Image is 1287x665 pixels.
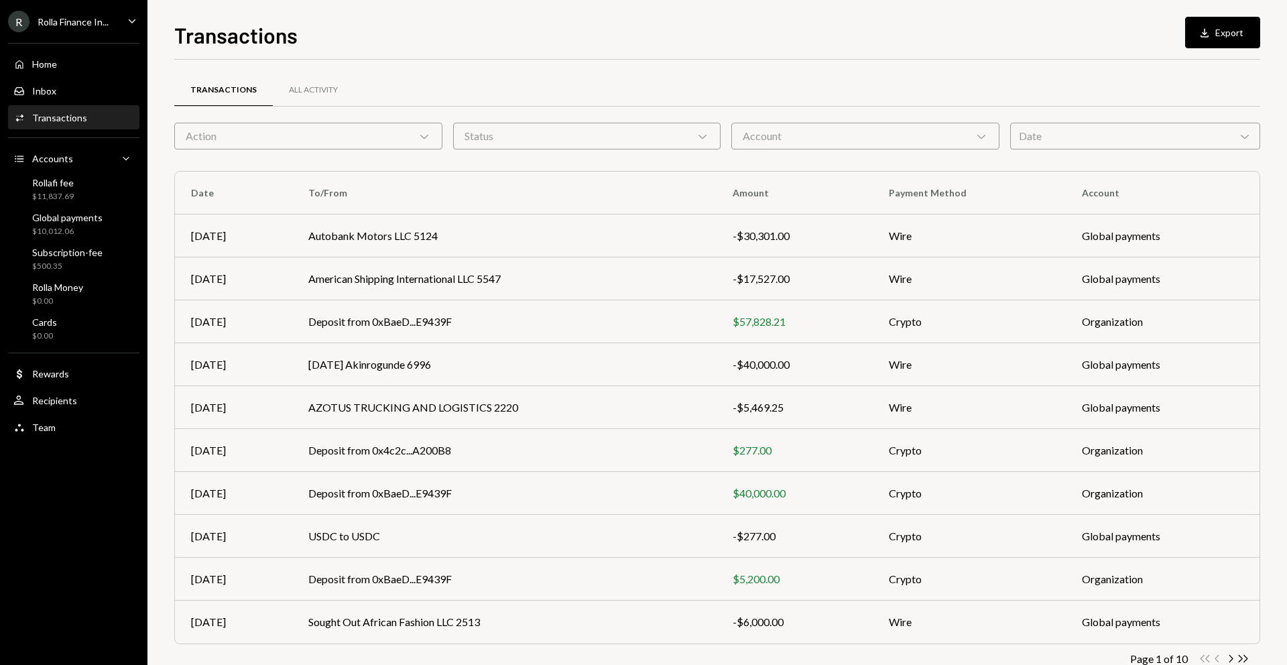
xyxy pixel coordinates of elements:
td: Organization [1066,429,1260,472]
div: -$6,000.00 [733,614,857,630]
div: [DATE] [191,357,276,373]
div: $0.00 [32,296,83,307]
div: Transactions [32,112,87,123]
td: Wire [873,257,1065,300]
a: Recipients [8,388,139,412]
td: Global payments [1066,343,1260,386]
a: All Activity [273,73,354,107]
a: Global payments$10,012.06 [8,208,139,240]
div: Cards [32,316,57,328]
td: Deposit from 0xBaeD...E9439F [292,558,717,601]
td: Crypto [873,558,1065,601]
div: -$17,527.00 [733,271,857,287]
div: Accounts [32,153,73,164]
a: Inbox [8,78,139,103]
td: Crypto [873,515,1065,558]
td: [DATE] Akinrogunde 6996 [292,343,717,386]
div: [DATE] [191,485,276,501]
div: Recipients [32,395,77,406]
div: Rollafi fee [32,177,74,188]
td: Wire [873,386,1065,429]
td: Crypto [873,472,1065,515]
div: $0.00 [32,330,57,342]
div: Transactions [190,84,257,96]
div: [DATE] [191,571,276,587]
div: Account [731,123,999,149]
div: $500.35 [32,261,103,272]
div: $40,000.00 [733,485,857,501]
div: [DATE] [191,614,276,630]
div: -$277.00 [733,528,857,544]
a: Team [8,415,139,439]
div: Global payments [32,212,103,223]
div: [DATE] [191,442,276,459]
td: Global payments [1066,257,1260,300]
div: -$30,301.00 [733,228,857,244]
a: Transactions [8,105,139,129]
td: AZOTUS TRUCKING AND LOGISTICS 2220 [292,386,717,429]
td: Wire [873,601,1065,644]
div: $10,012.06 [32,226,103,237]
div: $11,837.69 [32,191,74,202]
div: Team [32,422,56,433]
td: Crypto [873,300,1065,343]
a: Rewards [8,361,139,385]
div: Inbox [32,85,56,97]
div: R [8,11,29,32]
td: Wire [873,215,1065,257]
a: Transactions [174,73,273,107]
td: Autobank Motors LLC 5124 [292,215,717,257]
th: Date [175,172,292,215]
div: -$40,000.00 [733,357,857,373]
a: Cards$0.00 [8,312,139,345]
a: Home [8,52,139,76]
div: $5,200.00 [733,571,857,587]
td: Organization [1066,558,1260,601]
div: Date [1010,123,1260,149]
div: Action [174,123,442,149]
td: Deposit from 0xBaeD...E9439F [292,300,717,343]
td: Wire [873,343,1065,386]
a: Rollafi fee$11,837.69 [8,173,139,205]
td: Organization [1066,472,1260,515]
td: USDC to USDC [292,515,717,558]
td: Global payments [1066,215,1260,257]
td: Deposit from 0xBaeD...E9439F [292,472,717,515]
a: Accounts [8,146,139,170]
a: Subscription-fee$500.35 [8,243,139,275]
div: [DATE] [191,271,276,287]
div: [DATE] [191,400,276,416]
div: All Activity [289,84,338,96]
td: Crypto [873,429,1065,472]
div: Subscription-fee [32,247,103,258]
div: [DATE] [191,228,276,244]
td: Deposit from 0x4c2c...A200B8 [292,429,717,472]
th: Payment Method [873,172,1065,215]
td: Sought Out African Fashion LLC 2513 [292,601,717,644]
button: Export [1185,17,1260,48]
div: $57,828.21 [733,314,857,330]
div: Page 1 of 10 [1130,652,1188,665]
h1: Transactions [174,21,298,48]
div: [DATE] [191,314,276,330]
td: American Shipping International LLC 5547 [292,257,717,300]
div: Rewards [32,368,69,379]
a: Rolla Money$0.00 [8,278,139,310]
th: Amount [717,172,873,215]
div: Status [453,123,721,149]
th: Account [1066,172,1260,215]
td: Organization [1066,300,1260,343]
div: [DATE] [191,528,276,544]
div: -$5,469.25 [733,400,857,416]
div: Rolla Money [32,282,83,293]
td: Global payments [1066,601,1260,644]
div: $277.00 [733,442,857,459]
th: To/From [292,172,717,215]
div: Rolla Finance In... [38,16,109,27]
td: Global payments [1066,386,1260,429]
div: Home [32,58,57,70]
td: Global payments [1066,515,1260,558]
